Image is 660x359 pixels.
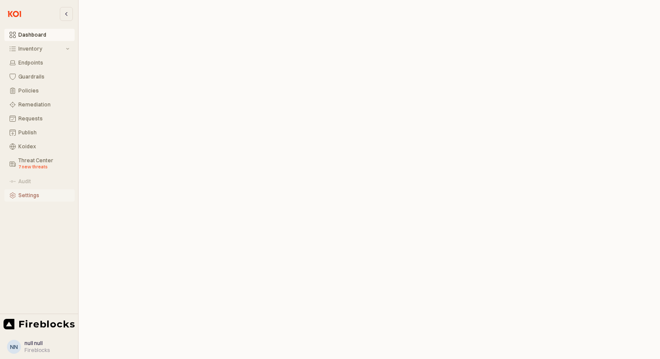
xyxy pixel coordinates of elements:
div: Guardrails [18,74,69,80]
button: Settings [4,189,75,202]
button: Koidex [4,140,75,153]
div: 7 new threats [18,164,69,171]
button: Requests [4,113,75,125]
span: null null [24,340,43,346]
button: Threat Center [4,154,75,174]
button: Policies [4,85,75,97]
div: Policies [18,88,69,94]
button: Remediation [4,99,75,111]
button: Inventory [4,43,75,55]
div: Requests [18,116,69,122]
div: nn [10,342,18,351]
div: Settings [18,192,69,198]
button: Endpoints [4,57,75,69]
button: Dashboard [4,29,75,41]
button: Audit [4,175,75,188]
div: Dashboard [18,32,69,38]
div: Audit [18,178,69,185]
div: Inventory [18,46,64,52]
button: Guardrails [4,71,75,83]
div: Endpoints [18,60,69,66]
button: Publish [4,127,75,139]
div: Threat Center [18,157,69,171]
div: Koidex [18,144,69,150]
div: Remediation [18,102,69,108]
button: nn [7,340,21,354]
div: Fireblocks [24,347,50,354]
div: Publish [18,130,69,136]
